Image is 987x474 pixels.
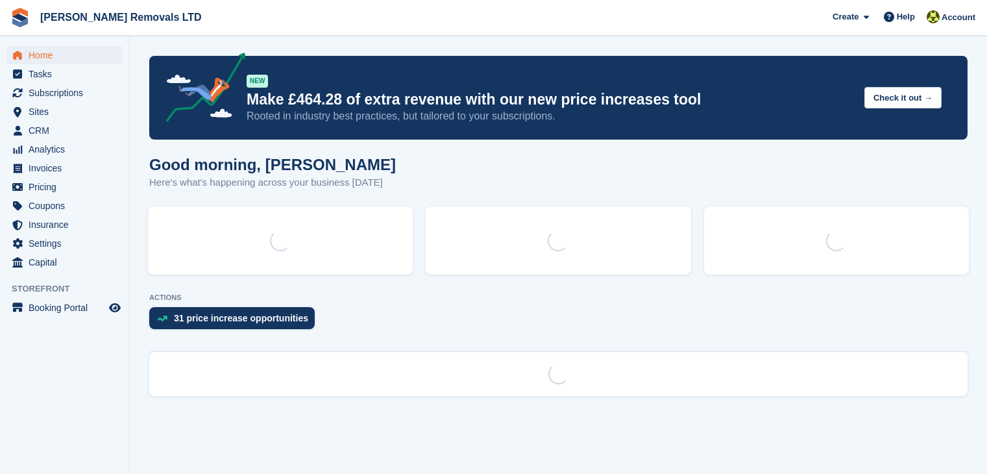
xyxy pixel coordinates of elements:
span: Storefront [12,282,129,295]
a: menu [6,84,123,102]
span: Booking Portal [29,299,106,317]
span: Home [29,46,106,64]
p: Here's what's happening across your business [DATE] [149,175,396,190]
div: NEW [247,75,268,88]
span: Insurance [29,216,106,234]
img: price-adjustments-announcement-icon-8257ccfd72463d97f412b2fc003d46551f7dbcb40ab6d574587a9cd5c0d94... [155,53,246,127]
a: 31 price increase opportunities [149,307,321,336]
a: menu [6,140,123,158]
img: Sean Glenn [927,10,940,23]
p: ACTIONS [149,293,968,302]
button: Check it out → [864,87,942,108]
a: menu [6,159,123,177]
a: menu [6,178,123,196]
h1: Good morning, [PERSON_NAME] [149,156,396,173]
div: 31 price increase opportunities [174,313,308,323]
span: Help [897,10,915,23]
span: Sites [29,103,106,121]
span: Subscriptions [29,84,106,102]
a: menu [6,197,123,215]
span: Invoices [29,159,106,177]
a: menu [6,253,123,271]
span: Settings [29,234,106,253]
a: menu [6,234,123,253]
a: menu [6,121,123,140]
span: CRM [29,121,106,140]
span: Account [942,11,975,24]
span: Pricing [29,178,106,196]
p: Rooted in industry best practices, but tailored to your subscriptions. [247,109,854,123]
p: Make £464.28 of extra revenue with our new price increases tool [247,90,854,109]
img: stora-icon-8386f47178a22dfd0bd8f6a31ec36ba5ce8667c1dd55bd0f319d3a0aa187defe.svg [10,8,30,27]
img: price_increase_opportunities-93ffe204e8149a01c8c9dc8f82e8f89637d9d84a8eef4429ea346261dce0b2c0.svg [157,316,167,321]
span: Create [833,10,859,23]
a: [PERSON_NAME] Removals LTD [35,6,207,28]
a: menu [6,216,123,234]
a: Preview store [107,300,123,316]
span: Capital [29,253,106,271]
a: menu [6,299,123,317]
a: menu [6,46,123,64]
a: menu [6,65,123,83]
span: Coupons [29,197,106,215]
span: Tasks [29,65,106,83]
span: Analytics [29,140,106,158]
a: menu [6,103,123,121]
